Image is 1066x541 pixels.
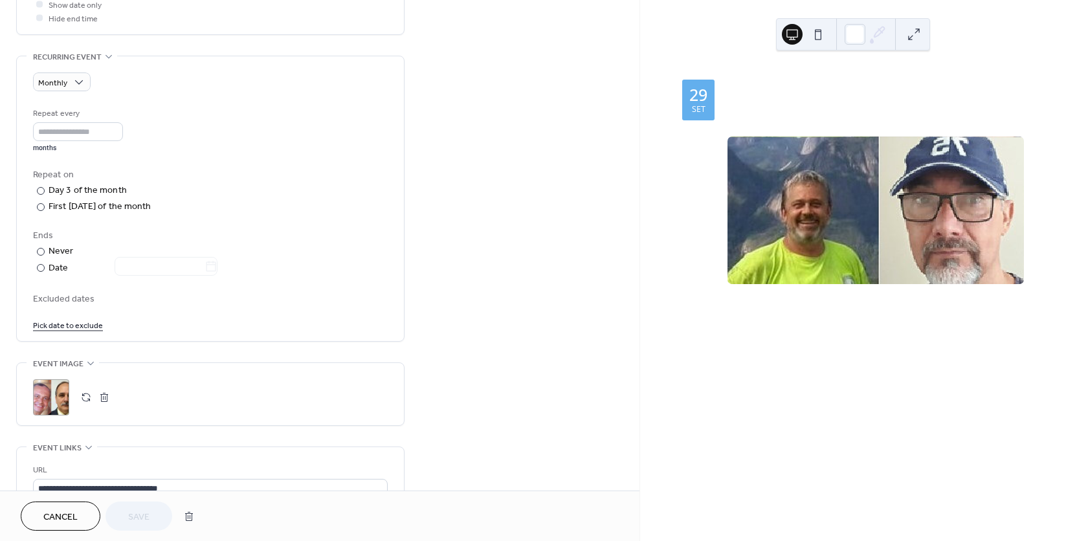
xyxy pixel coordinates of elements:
div: ​ [727,115,738,130]
div: set [692,105,705,114]
div: Repeat every [33,107,120,120]
div: Ends [33,229,385,243]
span: Hide end time [49,12,98,26]
div: Never [49,245,74,258]
div: Pra lembrar o dia 29 Se precisar de uma ajuda Basta botar na orelha Aquele galhinho [PERSON_NAME]... [727,294,1024,416]
div: ; [33,379,69,415]
span: Recurring event [33,50,102,64]
div: URL [33,463,385,477]
div: Repeat on [33,168,385,182]
div: months [33,144,123,153]
span: Pick date to exclude [33,319,103,333]
div: First [DATE] of the month [49,200,151,214]
div: 29 [689,87,707,103]
div: Date [49,261,217,276]
a: [PERSON_NAME] e [PERSON_NAME] [727,78,896,91]
span: Event image [33,357,83,371]
span: Cancel [43,511,78,524]
span: seg, set 29, 2025 - qui, set 29, 2050 [743,99,898,115]
div: Day 3 of the month [49,184,127,197]
span: Monthly [38,76,67,91]
button: Cancel [21,502,100,531]
span: Event links [33,441,82,455]
div: ​ [727,99,738,115]
a: Veja os perfis em [GEOGRAPHIC_DATA]. [743,116,913,128]
span: Excluded dates [33,293,388,306]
